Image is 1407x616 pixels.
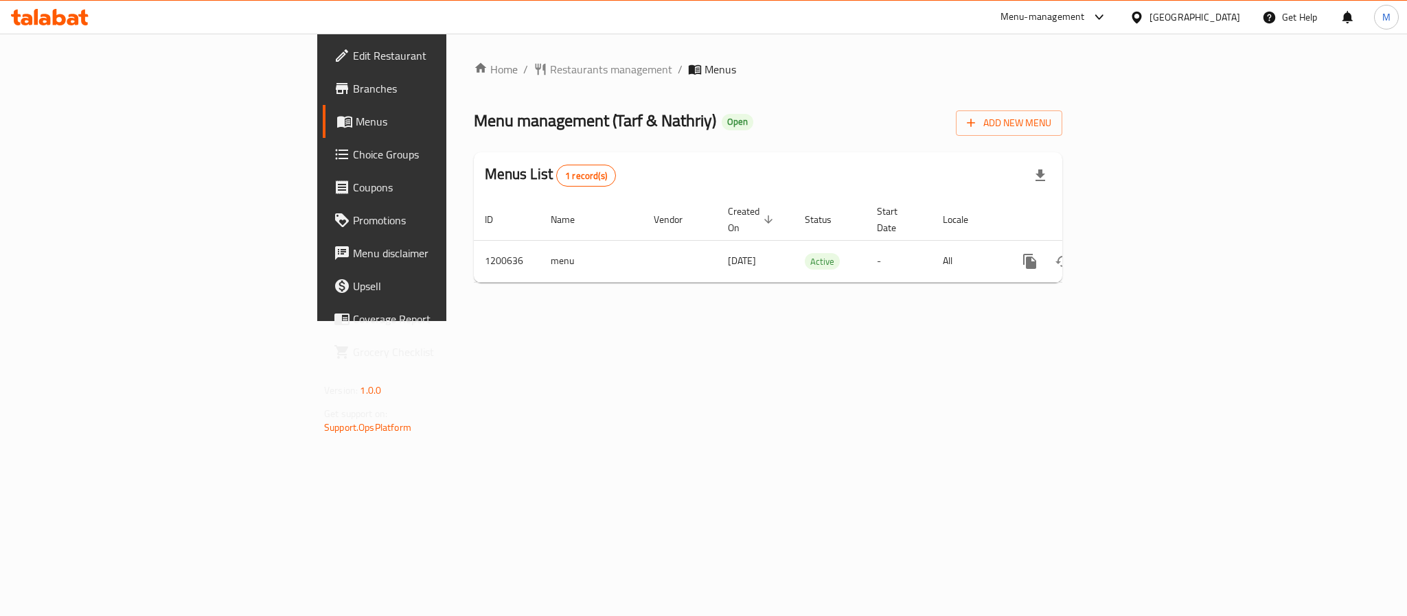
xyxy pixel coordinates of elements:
[866,240,932,282] td: -
[956,110,1062,136] button: Add New Menu
[353,80,541,97] span: Branches
[805,254,840,270] span: Active
[324,381,358,399] span: Version:
[323,105,552,138] a: Menus
[1149,10,1240,25] div: [GEOGRAPHIC_DATA]
[877,203,915,236] span: Start Date
[805,253,840,270] div: Active
[485,164,616,187] h2: Menus List
[1382,10,1391,25] span: M
[722,114,753,130] div: Open
[323,204,552,237] a: Promotions
[722,116,753,128] span: Open
[705,61,736,78] span: Menus
[353,278,541,294] span: Upsell
[1046,245,1079,278] button: Change Status
[324,418,411,436] a: Support.OpsPlatform
[728,203,777,236] span: Created On
[353,344,541,360] span: Grocery Checklist
[353,245,541,261] span: Menu disclaimer
[932,240,1003,282] td: All
[323,335,552,368] a: Grocery Checklist
[353,311,541,327] span: Coverage Report
[353,212,541,228] span: Promotions
[474,105,716,136] span: Menu management ( Tarf & Nathriy )
[1024,159,1057,192] div: Export file
[943,211,986,228] span: Locale
[1003,199,1156,241] th: Actions
[654,211,700,228] span: Vendor
[728,252,756,270] span: [DATE]
[967,115,1051,132] span: Add New Menu
[1000,9,1085,25] div: Menu-management
[805,211,849,228] span: Status
[323,303,552,335] a: Coverage Report
[360,381,381,399] span: 1.0.0
[534,61,672,78] a: Restaurants management
[353,47,541,64] span: Edit Restaurant
[540,240,643,282] td: menu
[485,211,511,228] span: ID
[678,61,683,78] li: /
[323,171,552,204] a: Coupons
[556,165,616,187] div: Total records count
[551,211,593,228] span: Name
[1014,245,1046,278] button: more
[323,237,552,270] a: Menu disclaimer
[353,146,541,163] span: Choice Groups
[474,61,1062,78] nav: breadcrumb
[353,179,541,196] span: Coupons
[550,61,672,78] span: Restaurants management
[474,199,1156,283] table: enhanced table
[324,405,387,423] span: Get support on:
[356,113,541,130] span: Menus
[323,270,552,303] a: Upsell
[323,138,552,171] a: Choice Groups
[323,72,552,105] a: Branches
[557,169,615,182] span: 1 record(s)
[323,39,552,72] a: Edit Restaurant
